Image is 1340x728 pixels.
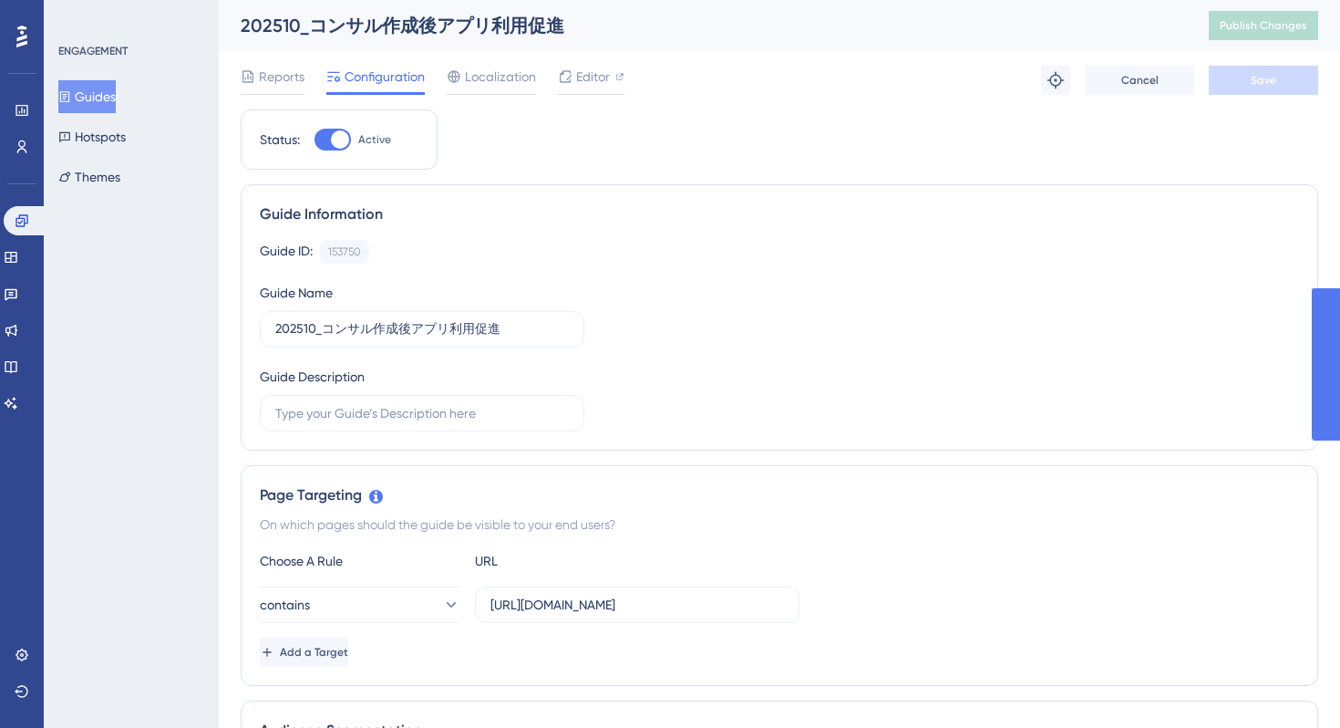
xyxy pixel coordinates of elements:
[260,638,348,667] button: Add a Target
[260,282,333,304] div: Guide Name
[260,514,1299,536] div: On which pages should the guide be visible to your end users?
[260,203,1299,225] div: Guide Information
[260,240,313,264] div: Guide ID:
[58,44,128,58] div: ENGAGEMENT
[260,550,460,572] div: Choose A Rule
[1209,11,1318,40] button: Publish Changes
[1121,73,1159,88] span: Cancel
[475,550,675,572] div: URL
[490,595,784,615] input: yourwebsite.com/path
[275,403,569,423] input: Type your Guide’s Description here
[260,484,1299,506] div: Page Targeting
[260,129,300,151] div: Status:
[58,120,126,153] button: Hotspots
[58,80,116,113] button: Guides
[259,66,304,88] span: Reports
[345,66,425,88] span: Configuration
[260,587,460,623] button: contains
[1251,73,1276,88] span: Save
[275,319,569,339] input: Type your Guide’s Name here
[465,66,536,88] span: Localization
[1209,66,1318,95] button: Save
[58,161,120,193] button: Themes
[280,645,348,660] span: Add a Target
[260,366,365,388] div: Guide Description
[260,594,310,616] span: contains
[1085,66,1194,95] button: Cancel
[576,66,610,88] span: Editor
[1263,656,1318,711] iframe: UserGuiding AI Assistant Launcher
[358,132,391,147] span: Active
[1220,18,1307,33] span: Publish Changes
[241,13,1163,38] div: 202510_コンサル作成後アプリ利用促進
[328,244,361,259] div: 153750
